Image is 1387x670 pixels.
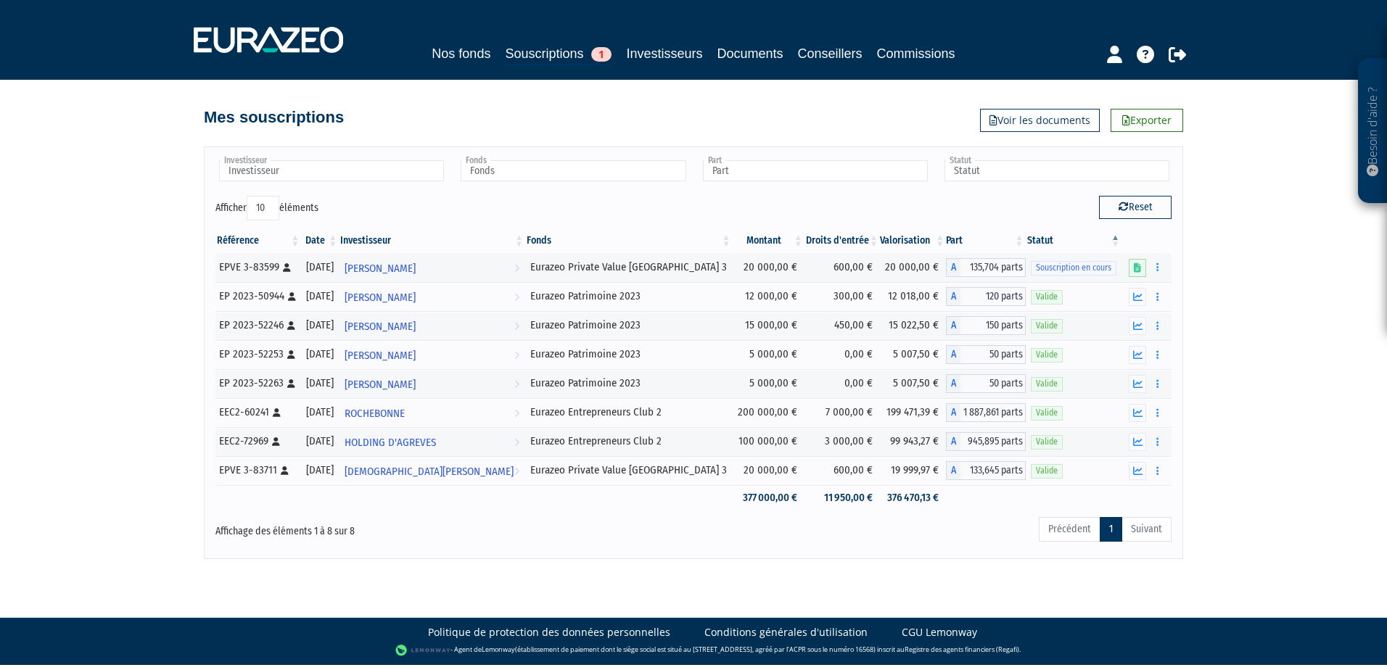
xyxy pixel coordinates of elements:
[194,27,343,53] img: 1732889491-logotype_eurazeo_blanc_rvb.png
[514,400,519,427] i: Voir l'investisseur
[306,289,334,304] div: [DATE]
[514,284,519,311] i: Voir l'investisseur
[960,345,1025,364] span: 50 parts
[15,643,1372,658] div: - Agent de (établissement de paiement dont le siège social est situé au [STREET_ADDRESS], agréé p...
[530,463,728,478] div: Eurazeo Private Value [GEOGRAPHIC_DATA] 3
[345,313,416,340] span: [PERSON_NAME]
[798,44,863,64] a: Conseillers
[287,321,295,330] i: [Français] Personne physique
[219,289,296,304] div: EP 2023-50944
[946,403,960,422] span: A
[704,625,868,640] a: Conditions générales d'utilisation
[733,311,804,340] td: 15 000,00 €
[339,369,525,398] a: [PERSON_NAME]
[204,109,344,126] h4: Mes souscriptions
[946,374,1025,393] div: A - Eurazeo Patrimoine 2023
[880,282,946,311] td: 12 018,00 €
[1031,261,1116,275] span: Souscription en cours
[345,429,436,456] span: HOLDING D'AGREVES
[281,466,289,475] i: [Français] Personne physique
[804,398,880,427] td: 7 000,00 €
[880,253,946,282] td: 20 000,00 €
[880,311,946,340] td: 15 022,50 €
[960,258,1025,277] span: 135,704 parts
[804,253,880,282] td: 600,00 €
[306,463,334,478] div: [DATE]
[733,228,804,253] th: Montant: activer pour trier la colonne par ordre croissant
[880,485,946,510] td: 376 470,13 €
[215,516,601,539] div: Affichage des éléments 1 à 8 sur 8
[219,405,296,420] div: EEC2-60241
[804,282,880,311] td: 300,00 €
[902,625,977,640] a: CGU Lemonway
[530,289,728,304] div: Eurazeo Patrimoine 2023
[283,263,291,272] i: [Français] Personne physique
[395,643,451,658] img: logo-lemonway.png
[946,345,960,364] span: A
[339,456,525,485] a: [DEMOGRAPHIC_DATA][PERSON_NAME]
[1099,196,1172,219] button: Reset
[306,434,334,449] div: [DATE]
[804,456,880,485] td: 600,00 €
[339,253,525,282] a: [PERSON_NAME]
[530,405,728,420] div: Eurazeo Entrepreneurs Club 2
[1031,319,1063,333] span: Valide
[219,463,296,478] div: EPVE 3-83711
[306,347,334,362] div: [DATE]
[733,340,804,369] td: 5 000,00 €
[514,458,519,485] i: Voir l'investisseur
[339,398,525,427] a: ROCHEBONNE
[1365,66,1381,197] p: Besoin d'aide ?
[428,625,670,640] a: Politique de protection des données personnelles
[733,485,804,510] td: 377 000,00 €
[514,429,519,456] i: Voir l'investisseur
[717,44,783,64] a: Documents
[880,456,946,485] td: 19 999,97 €
[946,374,960,393] span: A
[530,376,728,391] div: Eurazeo Patrimoine 2023
[880,340,946,369] td: 5 007,50 €
[345,255,416,282] span: [PERSON_NAME]
[960,403,1025,422] span: 1 887,861 parts
[591,47,612,62] span: 1
[946,316,960,335] span: A
[946,258,1025,277] div: A - Eurazeo Private Value Europe 3
[505,44,612,66] a: Souscriptions1
[219,376,296,391] div: EP 2023-52263
[880,369,946,398] td: 5 007,50 €
[733,427,804,456] td: 100 000,00 €
[946,403,1025,422] div: A - Eurazeo Entrepreneurs Club 2
[946,461,960,480] span: A
[339,427,525,456] a: HOLDING D'AGREVES
[287,379,295,388] i: [Français] Personne physique
[530,318,728,333] div: Eurazeo Patrimoine 2023
[345,458,514,485] span: [DEMOGRAPHIC_DATA][PERSON_NAME]
[877,44,955,64] a: Commissions
[946,432,960,451] span: A
[287,350,295,359] i: [Français] Personne physique
[530,347,728,362] div: Eurazeo Patrimoine 2023
[219,318,296,333] div: EP 2023-52246
[946,461,1025,480] div: A - Eurazeo Private Value Europe 3
[1031,464,1063,478] span: Valide
[272,437,280,446] i: [Français] Personne physique
[880,427,946,456] td: 99 943,27 €
[345,371,416,398] span: [PERSON_NAME]
[1031,290,1063,304] span: Valide
[1031,377,1063,391] span: Valide
[306,405,334,420] div: [DATE]
[804,340,880,369] td: 0,00 €
[960,287,1025,306] span: 120 parts
[946,287,1025,306] div: A - Eurazeo Patrimoine 2023
[482,645,515,654] a: Lemonway
[525,228,733,253] th: Fonds: activer pour trier la colonne par ordre croissant
[530,434,728,449] div: Eurazeo Entrepreneurs Club 2
[804,485,880,510] td: 11 950,00 €
[946,258,960,277] span: A
[530,260,728,275] div: Eurazeo Private Value [GEOGRAPHIC_DATA] 3
[960,461,1025,480] span: 133,645 parts
[880,398,946,427] td: 199 471,39 €
[514,342,519,369] i: Voir l'investisseur
[946,228,1025,253] th: Part: activer pour trier la colonne par ordre croissant
[339,311,525,340] a: [PERSON_NAME]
